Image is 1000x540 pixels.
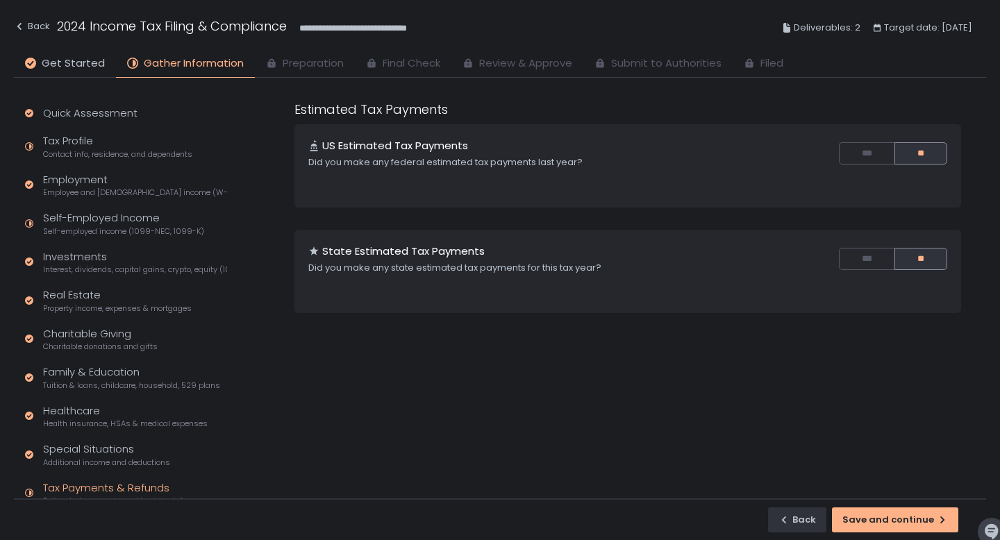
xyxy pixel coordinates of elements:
[884,19,972,36] span: Target date: [DATE]
[760,56,783,71] span: Filed
[144,56,244,71] span: Gather Information
[43,419,208,429] span: Health insurance, HSAs & medical expenses
[383,56,440,71] span: Final Check
[43,149,192,160] span: Contact info, residence, and dependents
[42,56,105,71] span: Get Started
[322,138,468,154] h1: US Estimated Tax Payments
[43,303,192,314] span: Property income, expenses & mortgages
[308,262,783,274] div: Did you make any state estimated tax payments for this tax year?
[43,380,220,391] span: Tuition & loans, childcare, household, 529 plans
[43,496,187,506] span: Estimated payments and banking info
[778,514,816,526] div: Back
[43,326,158,353] div: Charitable Giving
[43,249,227,276] div: Investments
[43,441,170,468] div: Special Situations
[43,403,208,430] div: Healthcare
[43,364,220,391] div: Family & Education
[283,56,344,71] span: Preparation
[43,187,227,198] span: Employee and [DEMOGRAPHIC_DATA] income (W-2s)
[611,56,722,71] span: Submit to Authorities
[43,457,170,468] span: Additional income and deductions
[794,19,860,36] span: Deliverables: 2
[14,18,50,35] div: Back
[479,56,572,71] span: Review & Approve
[832,507,958,532] button: Save and continue
[842,514,948,526] div: Save and continue
[43,341,158,352] span: Charitable donations and gifts
[43,106,137,121] div: Quick Assessment
[43,480,187,507] div: Tax Payments & Refunds
[294,100,448,119] h1: Estimated Tax Payments
[43,133,192,160] div: Tax Profile
[322,244,485,260] h1: State Estimated Tax Payments
[43,172,227,199] div: Employment
[43,210,204,237] div: Self-Employed Income
[308,156,783,169] div: Did you make any federal estimated tax payments last year?
[43,226,204,237] span: Self-employed income (1099-NEC, 1099-K)
[768,507,826,532] button: Back
[43,264,227,275] span: Interest, dividends, capital gains, crypto, equity (1099s, K-1s)
[43,287,192,314] div: Real Estate
[57,17,287,35] h1: 2024 Income Tax Filing & Compliance
[14,17,50,40] button: Back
